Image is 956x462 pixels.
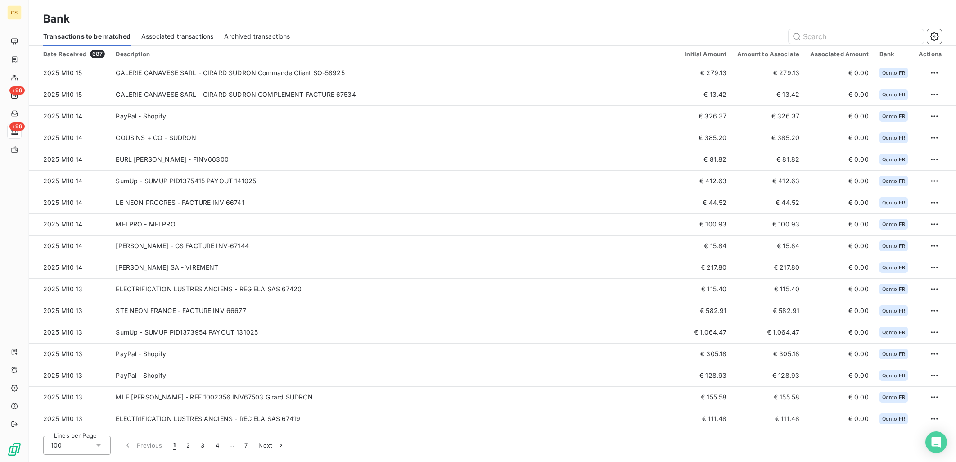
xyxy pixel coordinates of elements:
td: € 44.52 [679,192,732,213]
div: Date Received [43,50,105,58]
td: PayPal - Shopify [110,365,679,386]
td: € 155.58 [732,386,805,408]
span: … [225,438,239,453]
td: € 128.93 [679,365,732,386]
td: [PERSON_NAME] - GS FACTURE INV-67144 [110,235,679,257]
td: MELPRO - MELPRO [110,213,679,235]
td: € 385.20 [732,127,805,149]
td: 2025 M10 15 [29,84,110,105]
span: Associated transactions [141,32,213,41]
td: ELECTRIFICATION LUSTRES ANCIENS - REG ELA SAS 67420 [110,278,679,300]
span: Qonto FR [882,394,905,400]
td: € 305.18 [679,343,732,365]
button: Previous [118,436,168,455]
td: € 100.93 [679,213,732,235]
td: € 385.20 [679,127,732,149]
td: COUSINS + CO - SUDRON [110,127,679,149]
span: Qonto FR [882,92,905,97]
td: STE NEON FRANCE - FACTURE INV 66677 [110,300,679,322]
td: 2025 M10 14 [29,105,110,127]
td: € 326.37 [732,105,805,127]
td: € 81.82 [679,149,732,170]
td: € 100.93 [732,213,805,235]
span: Qonto FR [882,330,905,335]
span: Qonto FR [882,243,905,249]
div: Open Intercom Messenger [925,431,947,453]
span: Qonto FR [882,157,905,162]
td: € 217.80 [679,257,732,278]
td: € 15.84 [732,235,805,257]
span: 687 [90,50,105,58]
td: € 0.00 [805,170,874,192]
td: MLE [PERSON_NAME] - REF 1002356 INV67503 Girard SUDRON [110,386,679,408]
span: Qonto FR [882,222,905,227]
td: 2025 M10 14 [29,170,110,192]
td: EURL [PERSON_NAME] - FINV66300 [110,149,679,170]
td: 2025 M10 14 [29,235,110,257]
td: PayPal - Shopify [110,343,679,365]
td: 2025 M10 13 [29,278,110,300]
td: 2025 M10 15 [29,62,110,84]
td: 2025 M10 13 [29,365,110,386]
td: SumUp - SUMUP PID1373954 PAYOUT 131025 [110,322,679,343]
span: Qonto FR [882,373,905,378]
td: € 0.00 [805,127,874,149]
span: Qonto FR [882,113,905,119]
div: Description [116,50,674,58]
button: 4 [210,436,225,455]
td: € 115.40 [732,278,805,300]
span: +99 [9,122,25,131]
td: 2025 M10 14 [29,213,110,235]
td: € 582.91 [679,300,732,322]
td: € 44.52 [732,192,805,213]
td: € 305.18 [732,343,805,365]
td: 2025 M10 13 [29,343,110,365]
td: € 412.63 [679,170,732,192]
td: € 1,064.47 [732,322,805,343]
td: € 15.84 [679,235,732,257]
td: € 0.00 [805,235,874,257]
span: Archived transactions [224,32,290,41]
td: € 0.00 [805,62,874,84]
span: Qonto FR [882,135,905,140]
div: Bank [879,50,908,58]
td: € 128.93 [732,365,805,386]
span: Qonto FR [882,286,905,292]
button: Next [253,436,291,455]
td: € 326.37 [679,105,732,127]
td: € 111.48 [679,408,732,430]
span: Qonto FR [882,416,905,421]
td: 2025 M10 13 [29,322,110,343]
td: [PERSON_NAME] SA - VIREMENT [110,257,679,278]
td: € 0.00 [805,149,874,170]
td: € 0.00 [805,278,874,300]
div: Initial Amount [685,50,726,58]
td: € 412.63 [732,170,805,192]
td: 2025 M10 14 [29,192,110,213]
td: € 0.00 [805,192,874,213]
td: € 13.42 [679,84,732,105]
td: LE NEON PROGRES - FACTURE INV 66741 [110,192,679,213]
td: 2025 M10 13 [29,408,110,430]
td: € 0.00 [805,300,874,322]
div: Amount to Associate [737,50,799,58]
td: € 1,064.47 [679,322,732,343]
td: € 0.00 [805,386,874,408]
span: Transactions to be matched [43,32,131,41]
img: Logo LeanPay [7,442,22,457]
span: Qonto FR [882,308,905,313]
span: Qonto FR [882,351,905,357]
td: GALERIE CANAVESE SARL - GIRARD SUDRON Commande Client SO-58925 [110,62,679,84]
span: Qonto FR [882,178,905,184]
span: Qonto FR [882,70,905,76]
td: 2025 M10 14 [29,127,110,149]
button: 1 [168,436,181,455]
span: 100 [51,441,62,450]
span: 1 [173,441,176,450]
td: € 279.13 [679,62,732,84]
td: ELECTRIFICATION LUSTRES ANCIENS - REG ELA SAS 67419 [110,408,679,430]
div: GS [7,5,22,20]
td: € 0.00 [805,257,874,278]
td: € 155.58 [679,386,732,408]
button: 3 [195,436,210,455]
